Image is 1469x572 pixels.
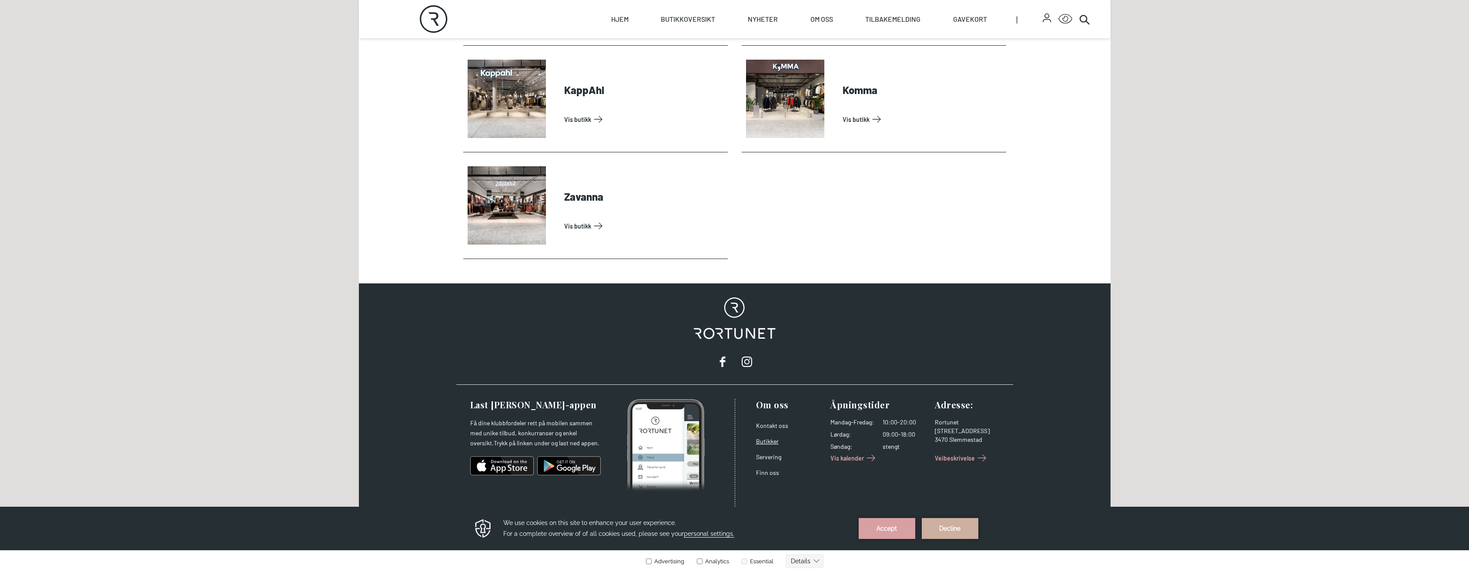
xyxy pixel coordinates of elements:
[883,418,928,427] dd: 10:00-20:00
[564,219,724,233] a: Vis Butikk: Zavanna
[474,11,492,32] img: Privacy reminder
[935,454,975,463] span: Veibeskrivelse
[883,430,928,439] dd: 09:00-18:00
[786,47,823,61] button: Details
[695,51,729,58] label: Analytics
[949,436,982,443] span: Slemmestad
[714,353,731,370] a: facebook
[564,112,724,126] a: Vis Butikk: KappAhl
[756,453,781,461] a: Servering
[503,11,848,33] h3: We use cookies on this site to enhance your user experience. For a complete overview of of all co...
[756,469,779,476] a: Finn oss
[935,427,1003,435] div: [STREET_ADDRESS]
[830,430,874,439] dt: Lørdag :
[935,399,1003,411] h3: Adresse :
[470,455,534,476] img: ios
[537,455,601,476] img: android
[883,442,928,451] dd: stengt
[830,399,928,411] h3: Åpningstider
[756,399,824,411] h3: Om oss
[646,52,652,57] input: Advertising
[791,51,810,58] text: Details
[843,112,1003,126] a: Vis Butikk: Komma
[830,442,874,451] dt: Søndag :
[470,399,601,411] h3: Last [PERSON_NAME]-appen
[922,11,978,32] button: Decline
[742,52,747,57] input: Essential
[1058,12,1072,26] button: Open Accessibility Menu
[830,454,864,463] span: Vis kalender
[830,418,874,427] dt: Mandag - Fredag :
[684,24,734,31] span: personal settings.
[738,353,756,370] a: instagram
[627,399,705,492] img: Photo of mobile app home screen
[756,437,779,445] a: Butikker
[740,51,773,58] label: Essential
[935,436,948,443] span: 3470
[756,422,788,429] a: Kontakt oss
[697,52,703,57] input: Analytics
[470,418,601,448] p: Få dine klubbfordeler rett på mobilen sammen med unike tilbud, konkurranser og enkel oversikt.Try...
[935,451,989,465] a: Veibeskrivelse
[830,451,878,465] a: Vis kalender
[646,51,684,58] label: Advertising
[859,11,915,32] button: Accept
[935,418,1003,427] div: Rortunet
